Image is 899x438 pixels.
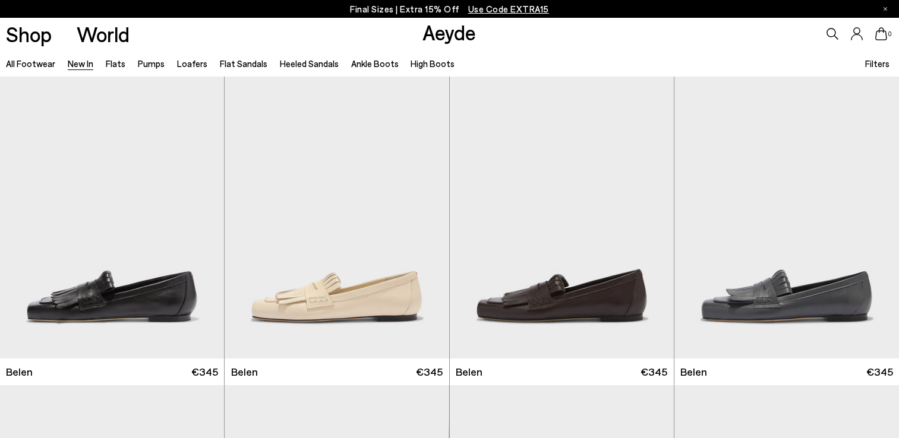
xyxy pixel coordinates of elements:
a: World [77,24,130,45]
a: Belen €345 [450,358,674,385]
a: Flats [106,58,125,69]
a: Loafers [177,58,207,69]
span: Belen [231,364,258,379]
span: Navigate to /collections/ss25-final-sizes [468,4,549,14]
a: Shop [6,24,52,45]
a: High Boots [411,58,455,69]
a: Ankle Boots [351,58,399,69]
a: 0 [875,27,887,40]
span: 0 [887,31,893,37]
a: Flat Sandals [220,58,267,69]
img: Belen Tassel Loafers [450,77,674,358]
a: Heeled Sandals [280,58,339,69]
a: New In [68,58,93,69]
span: Belen [6,364,33,379]
a: Pumps [138,58,165,69]
span: Belen [680,364,707,379]
p: Final Sizes | Extra 15% Off [350,2,549,17]
span: €345 [866,364,893,379]
span: Belen [456,364,482,379]
a: All Footwear [6,58,55,69]
img: Belen Tassel Loafers [674,77,899,358]
span: Filters [865,58,889,69]
a: Belen €345 [674,358,899,385]
a: Belen €345 [225,358,449,385]
span: €345 [641,364,667,379]
span: €345 [416,364,443,379]
span: €345 [191,364,218,379]
img: Belen Tassel Loafers [225,77,449,358]
a: Aeyde [422,20,476,45]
